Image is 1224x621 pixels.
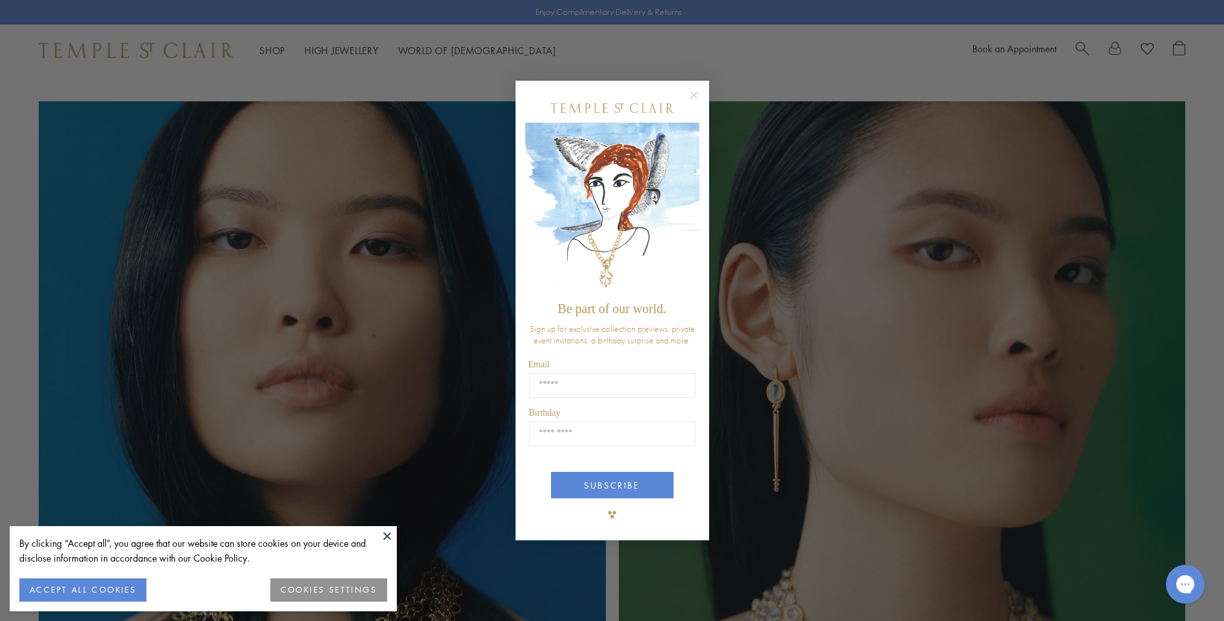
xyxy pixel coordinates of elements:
div: By clicking “Accept all”, you agree that our website can store cookies on your device and disclos... [19,536,387,565]
iframe: Gorgias live chat messenger [1159,560,1211,608]
button: Close dialog [692,94,708,110]
img: c4a9eb12-d91a-4d4a-8ee0-386386f4f338.jpeg [525,123,699,295]
button: ACCEPT ALL COOKIES [19,578,146,602]
span: Email [528,360,550,369]
span: Birthday [529,408,561,418]
img: Temple St. Clair [551,103,674,113]
span: Be part of our world. [557,301,666,316]
input: Email [529,373,696,398]
button: COOKIES SETTINGS [270,578,387,602]
img: TSC [599,502,625,527]
span: Sign up for exclusive collection previews, private event invitations, a birthday surprise and more. [530,323,695,346]
button: SUBSCRIBE [551,472,674,498]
